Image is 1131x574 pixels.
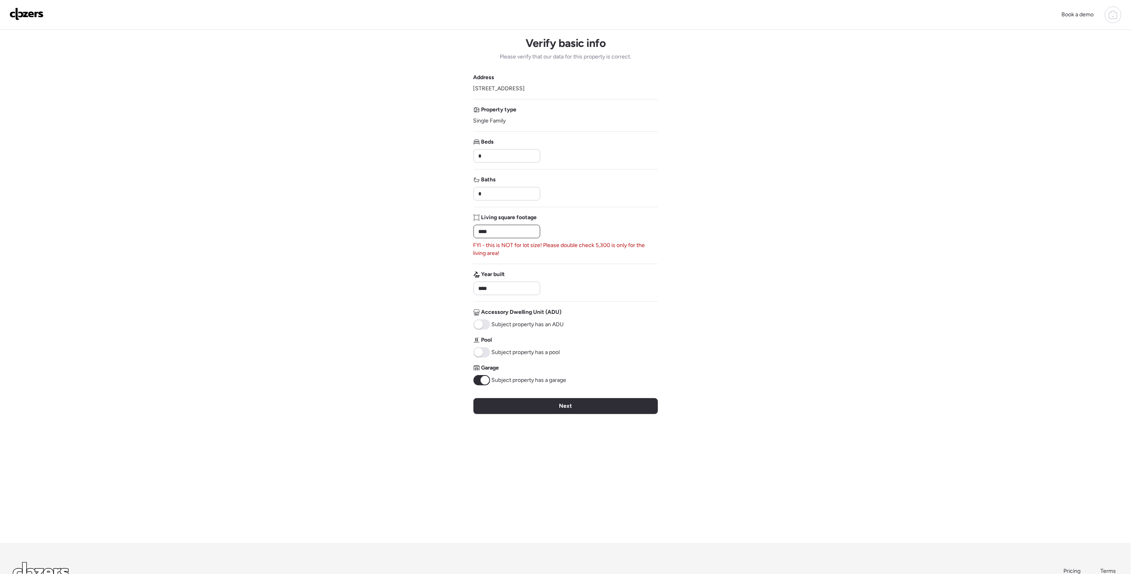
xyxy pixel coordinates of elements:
span: Accessory Dwelling Unit (ADU) [481,308,562,316]
span: Next [559,402,572,410]
span: Subject property has a garage [492,376,566,384]
span: Living square footage [481,214,537,222]
span: Book a demo [1061,11,1094,18]
span: Year built [481,270,505,278]
img: Logo [10,8,44,20]
span: Baths [481,176,496,184]
span: Beds [481,138,494,146]
h1: Verify basic info [526,36,605,50]
span: Property type [481,106,517,114]
span: [STREET_ADDRESS] [473,85,525,93]
span: Pool [481,336,492,344]
span: Subject property has an ADU [492,321,564,329]
span: Address [473,74,495,82]
span: Garage [481,364,499,372]
span: Please verify that our data for this property is correct. [500,53,631,61]
span: Subject property has a pool [492,348,560,356]
span: Single Family [473,117,506,125]
span: FYI - this is NOT for lot size! Please double check 5,300 is only for the living area! [473,241,658,257]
